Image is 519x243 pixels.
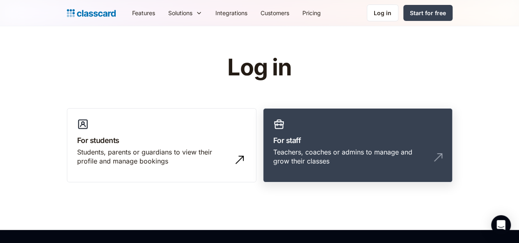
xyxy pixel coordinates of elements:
a: home [67,7,116,19]
a: Customers [254,4,296,22]
div: Solutions [162,4,209,22]
a: For studentsStudents, parents or guardians to view their profile and manage bookings [67,108,256,183]
div: Solutions [168,9,192,17]
a: Log in [367,5,398,21]
h1: Log in [129,55,390,80]
div: Open Intercom Messenger [491,215,511,235]
div: Start for free [410,9,446,17]
h3: For students [77,135,246,146]
a: For staffTeachers, coaches or admins to manage and grow their classes [263,108,453,183]
a: Integrations [209,4,254,22]
div: Teachers, coaches or admins to manage and grow their classes [273,148,426,166]
h3: For staff [273,135,442,146]
a: Start for free [403,5,453,21]
a: Features [126,4,162,22]
div: Log in [374,9,391,17]
a: Pricing [296,4,327,22]
div: Students, parents or guardians to view their profile and manage bookings [77,148,230,166]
